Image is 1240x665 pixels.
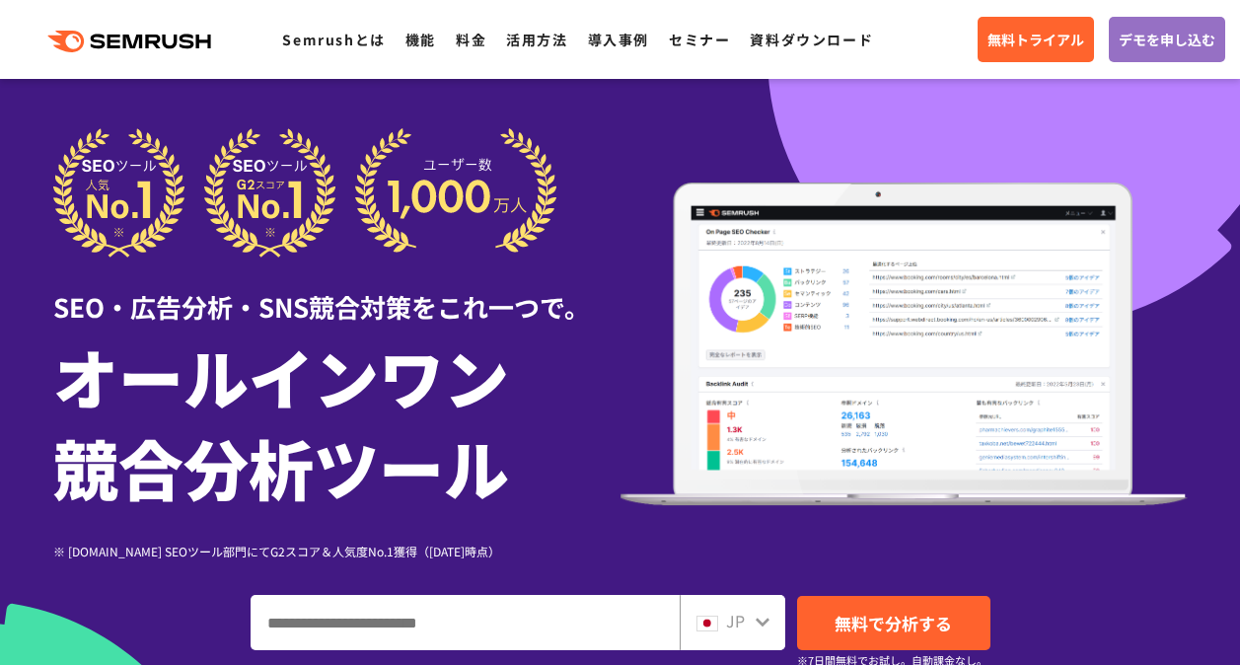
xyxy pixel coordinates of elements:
a: デモを申し込む [1109,17,1225,62]
a: Semrushとは [282,30,385,49]
a: 料金 [456,30,486,49]
a: セミナー [669,30,730,49]
span: 無料で分析する [835,611,952,635]
div: ※ [DOMAIN_NAME] SEOツール部門にてG2スコア＆人気度No.1獲得（[DATE]時点） [53,542,620,560]
a: 資料ダウンロード [750,30,873,49]
div: SEO・広告分析・SNS競合対策をこれ一つで。 [53,258,620,326]
a: 導入事例 [588,30,649,49]
span: 無料トライアル [987,29,1084,50]
a: 無料トライアル [978,17,1094,62]
a: 活用方法 [506,30,567,49]
span: JP [726,609,745,632]
input: ドメイン、キーワードまたはURLを入力してください [252,596,679,649]
a: 機能 [405,30,436,49]
a: 無料で分析する [797,596,990,650]
span: デモを申し込む [1119,29,1215,50]
h1: オールインワン 競合分析ツール [53,331,620,512]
